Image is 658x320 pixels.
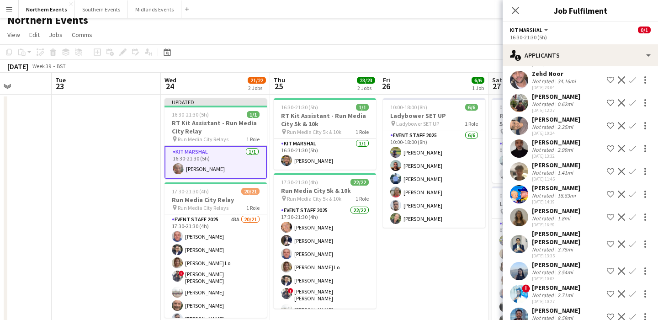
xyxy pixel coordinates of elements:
[532,69,578,78] div: Zehd Noor
[287,195,341,202] span: Run Media City 5k & 10k
[532,85,578,91] div: [DATE] 23:04
[556,78,578,85] div: 34.16mi
[30,63,53,69] span: Week 39
[26,29,43,41] a: Edit
[45,29,66,41] a: Jobs
[532,161,580,169] div: [PERSON_NAME]
[72,31,92,39] span: Comms
[472,77,484,84] span: 6/6
[532,253,603,259] div: [DATE] 13:35
[164,182,267,318] app-job-card: 17:30-21:30 (4h)20/21Run Media City Relay Run Media City Relays1 RoleEvent Staff 202543A20/2117:3...
[532,192,556,199] div: Not rated
[274,98,376,170] app-job-card: 16:30-21:30 (5h)1/1RT Kit Assistant - Run Media City 5k & 10k Run Media City 5k & 10k1 RoleKit Ma...
[556,123,575,130] div: 2.25mi
[532,276,580,282] div: [DATE] 10:03
[164,98,267,179] app-job-card: Updated16:30-21:30 (5h)1/1RT Kit Assistant - Run Media City Relay Run Media City Relays1 RoleKit ...
[246,136,260,143] span: 1 Role
[465,104,478,111] span: 6/6
[19,0,75,18] button: Northern Events
[356,104,369,111] span: 1/1
[287,128,341,135] span: Run Media City 5k & 10k
[510,34,651,41] div: 16:30-21:30 (5h)
[274,187,376,195] h3: Run Media City 5k & 10k
[164,146,267,179] app-card-role: Kit Marshal1/116:30-21:30 (5h)[PERSON_NAME]
[272,81,285,91] span: 25
[248,85,265,91] div: 2 Jobs
[29,31,40,39] span: Edit
[383,98,485,228] div: 10:00-18:00 (8h)6/6Ladybower SET UP Ladybower SET UP1 RoleEvent Staff 20256/610:00-18:00 (8h)[PER...
[492,200,594,208] h3: Ladybower 54k
[383,130,485,228] app-card-role: Event Staff 20256/610:00-18:00 (8h)[PERSON_NAME][PERSON_NAME][PERSON_NAME][PERSON_NAME][PERSON_NA...
[532,246,556,253] div: Not rated
[54,81,66,91] span: 23
[356,195,369,202] span: 1 Role
[465,120,478,127] span: 1 Role
[49,31,63,39] span: Jobs
[241,188,260,195] span: 20/21
[532,115,580,123] div: [PERSON_NAME]
[164,196,267,204] h3: Run Media City Relay
[556,192,578,199] div: 18.83mi
[532,292,556,299] div: Not rated
[556,269,575,276] div: 3.54mi
[57,63,66,69] div: BST
[503,5,658,16] h3: Job Fulfilment
[274,173,376,309] app-job-card: 17:30-21:30 (4h)22/22Run Media City 5k & 10k Run Media City 5k & 10k1 RoleEvent Staff 202522/2217...
[532,130,580,136] div: [DATE] 10:24
[179,271,184,276] span: !
[472,85,484,91] div: 1 Job
[491,81,502,91] span: 27
[556,292,575,299] div: 2.71mi
[532,169,556,176] div: Not rated
[532,138,580,146] div: [PERSON_NAME]
[128,0,181,18] button: Midlands Events
[7,31,20,39] span: View
[357,77,375,84] span: 23/23
[7,13,88,27] h1: Northern Events
[556,169,575,176] div: 1.41mi
[503,44,658,66] div: Applicants
[274,112,376,128] h3: RT Kit Assistant - Run Media City 5k & 10k
[532,215,556,222] div: Not rated
[163,81,176,91] span: 24
[556,101,575,107] div: 0.62mi
[532,92,580,101] div: [PERSON_NAME]
[492,139,594,183] app-card-role: Kit Marshal13A1/206:00-18:00 (12h)[PERSON_NAME]
[532,153,580,159] div: [DATE] 13:32
[532,269,556,276] div: Not rated
[396,120,439,127] span: Ladybower SET UP
[172,111,209,118] span: 16:30-21:30 (5h)
[532,222,580,228] div: [DATE] 16:59
[532,283,580,292] div: [PERSON_NAME]
[274,76,285,84] span: Thu
[382,81,390,91] span: 26
[532,306,580,315] div: [PERSON_NAME]
[532,199,580,205] div: [DATE] 14:19
[532,229,603,246] div: [PERSON_NAME] [PERSON_NAME]
[638,27,651,33] span: 0/1
[75,0,128,18] button: Southern Events
[274,139,376,170] app-card-role: Kit Marshal1/116:30-21:30 (5h)[PERSON_NAME]
[522,284,530,293] span: !
[532,78,556,85] div: Not rated
[532,101,556,107] div: Not rated
[4,29,24,41] a: View
[532,184,580,192] div: [PERSON_NAME]
[246,204,260,211] span: 1 Role
[532,146,556,153] div: Not rated
[492,76,502,84] span: Sat
[350,179,369,186] span: 22/22
[288,288,293,293] span: !
[281,104,318,111] span: 16:30-21:30 (5h)
[248,77,266,84] span: 21/22
[492,98,594,183] app-job-card: 06:00-18:00 (12h)1/2RT Kit Assistant - Ladybower 54k Ladybower 54k1 RoleKit Marshal13A1/206:00-18...
[281,179,318,186] span: 17:30-21:30 (4h)
[356,128,369,135] span: 1 Role
[556,215,572,222] div: 1.8mi
[7,62,28,71] div: [DATE]
[499,192,539,199] span: 07:00-18:00 (11h)
[510,27,550,33] button: Kit Marshal
[164,76,176,84] span: Wed
[499,104,539,111] span: 06:00-18:00 (12h)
